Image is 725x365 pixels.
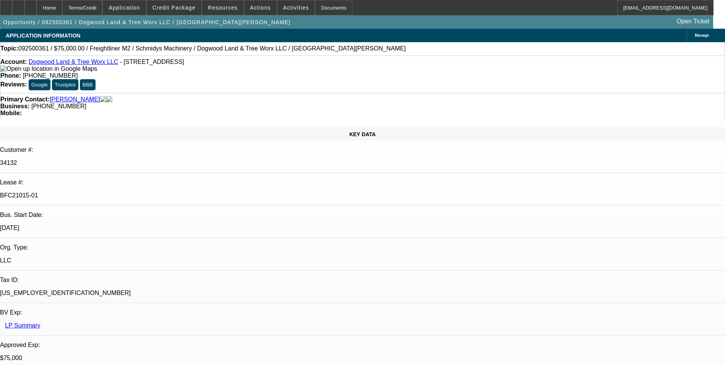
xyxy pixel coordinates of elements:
strong: Business: [0,103,29,109]
button: Application [103,0,146,15]
button: Actions [244,0,277,15]
strong: Account: [0,59,27,65]
img: facebook-icon.png [100,96,106,103]
a: [PERSON_NAME] [50,96,100,103]
button: Resources [202,0,243,15]
button: Credit Package [147,0,201,15]
span: - [STREET_ADDRESS] [120,59,184,65]
strong: Primary Contact: [0,96,50,103]
span: KEY DATA [349,131,376,137]
strong: Topic: [0,45,18,52]
span: 092500361 / $75,000.00 / Freightliner M2 / Schmidys Machinery / Dogwood Land & Tree Worx LLC / [G... [18,45,406,52]
span: Credit Package [152,5,196,11]
img: Open up location in Google Maps [0,65,97,72]
span: Activities [283,5,309,11]
button: BBB [80,79,96,90]
span: Resources [208,5,238,11]
span: Opportunity / 092500361 / Dogwood Land & Tree Worx LLC / [GEOGRAPHIC_DATA][PERSON_NAME] [3,19,290,25]
strong: Phone: [0,72,21,79]
span: Application [109,5,140,11]
button: Google [29,79,50,90]
span: [PHONE_NUMBER] [23,72,78,79]
img: linkedin-icon.png [106,96,112,103]
a: LP Summary [5,322,40,329]
a: View Google Maps [0,65,97,72]
span: [PHONE_NUMBER] [31,103,86,109]
a: Open Ticket [674,15,712,28]
a: Dogwood Land & Tree Worx LLC [29,59,118,65]
span: Actions [250,5,271,11]
button: Activities [277,0,315,15]
strong: Reviews: [0,81,27,88]
span: APPLICATION INFORMATION [6,33,80,39]
strong: Mobile: [0,110,22,116]
button: Trustpilot [52,79,78,90]
span: Manage [695,33,709,37]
